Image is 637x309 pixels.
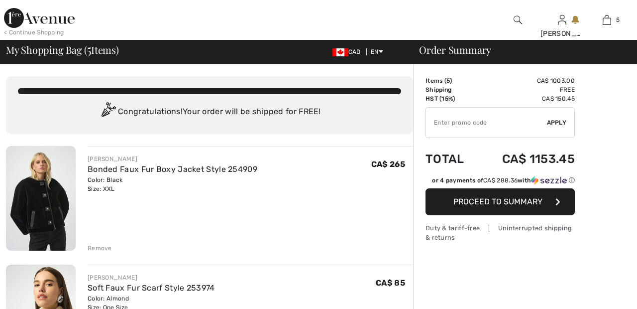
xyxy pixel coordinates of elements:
[407,45,631,55] div: Order Summary
[425,94,477,103] td: HST (15%)
[425,76,477,85] td: Items ( )
[477,85,575,94] td: Free
[540,28,584,39] div: [PERSON_NAME]
[547,118,567,127] span: Apply
[477,142,575,176] td: CA$ 1153.45
[477,76,575,85] td: CA$ 1003.00
[87,42,91,55] span: 5
[603,14,611,26] img: My Bag
[88,175,257,193] div: Color: Black Size: XXL
[432,176,575,185] div: or 4 payments of with
[4,8,75,28] img: 1ère Avenue
[446,77,450,84] span: 5
[88,244,112,253] div: Remove
[558,15,566,24] a: Sign In
[6,146,76,251] img: Bonded Faux Fur Boxy Jacket Style 254909
[376,278,405,288] span: CA$ 85
[98,102,118,122] img: Congratulation2.svg
[425,142,477,176] td: Total
[332,48,365,55] span: CAD
[514,14,522,26] img: search the website
[332,48,348,56] img: Canadian Dollar
[425,85,477,94] td: Shipping
[88,283,215,293] a: Soft Faux Fur Scarf Style 253974
[371,159,405,169] span: CA$ 265
[616,15,620,24] span: 5
[88,164,257,174] a: Bonded Faux Fur Boxy Jacket Style 254909
[425,188,575,215] button: Proceed to Summary
[558,14,566,26] img: My Info
[88,154,257,163] div: [PERSON_NAME]
[483,177,518,184] span: CA$ 288.36
[18,102,401,122] div: Congratulations! Your order will be shipped for FREE!
[88,273,215,282] div: [PERSON_NAME]
[531,176,567,185] img: Sezzle
[4,28,64,37] div: < Continue Shopping
[371,48,383,55] span: EN
[477,94,575,103] td: CA$ 150.45
[6,45,119,55] span: My Shopping Bag ( Items)
[425,223,575,242] div: Duty & tariff-free | Uninterrupted shipping & returns
[426,108,547,138] input: Promo code
[585,14,629,26] a: 5
[425,176,575,188] div: or 4 payments ofCA$ 288.36withSezzle Click to learn more about Sezzle
[453,197,542,206] span: Proceed to Summary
